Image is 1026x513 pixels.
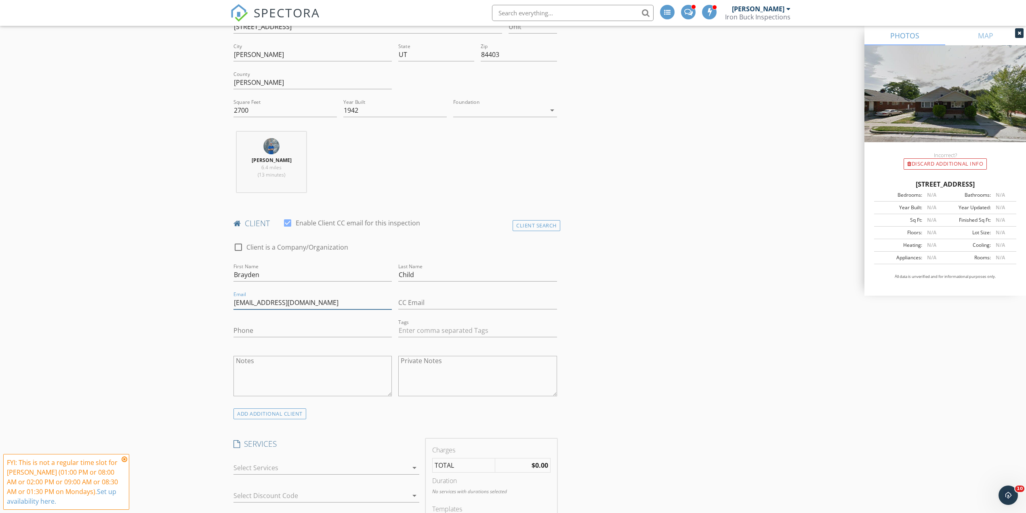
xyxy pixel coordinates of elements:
a: PHOTOS [864,26,945,45]
div: [PERSON_NAME] [732,5,784,13]
div: Appliances: [877,254,922,261]
span: N/A [927,229,936,236]
p: No services with durations selected [432,488,550,495]
a: MAP [945,26,1026,45]
img: The Best Home Inspection Software - Spectora [230,4,248,22]
div: ADD ADDITIONAL client [233,408,306,419]
div: Bathrooms: [945,191,991,199]
span: N/A [996,217,1005,223]
div: Discard Additional info [904,158,987,170]
span: 10 [1015,486,1024,492]
div: Duration [432,476,550,486]
span: N/A [927,204,936,211]
div: Incorrect? [864,152,1026,158]
i: arrow_drop_down [410,491,419,500]
h4: client [233,218,557,229]
div: Charges [432,445,550,455]
a: SPECTORA [230,11,320,28]
div: Bedrooms: [877,191,922,199]
img: barn.jpg [263,138,280,154]
span: N/A [927,191,936,198]
div: Sq Ft: [877,217,922,224]
div: Rooms: [945,254,991,261]
i: arrow_drop_down [547,105,557,115]
span: N/A [996,229,1005,236]
span: N/A [996,254,1005,261]
iframe: Intercom live chat [999,486,1018,505]
td: TOTAL [433,458,495,473]
label: Client is a Company/Organization [246,243,348,251]
span: 6.4 miles [261,164,282,171]
div: Client Search [513,220,560,231]
span: N/A [996,204,1005,211]
div: Floors: [877,229,922,236]
div: Heating: [877,242,922,249]
input: Search everything... [492,5,654,21]
div: Cooling: [945,242,991,249]
strong: [PERSON_NAME] [252,157,292,164]
div: Year Built: [877,204,922,211]
span: N/A [927,217,936,223]
div: Lot Size: [945,229,991,236]
span: N/A [996,242,1005,248]
h4: SERVICES [233,439,419,449]
label: Enable Client CC email for this inspection [296,219,420,227]
span: N/A [996,191,1005,198]
div: FYI: This is not a regular time slot for [PERSON_NAME] (01:00 PM or 08:00 AM or 02:00 PM or 09:00... [7,458,119,506]
div: Iron Buck Inspections [725,13,791,21]
p: All data is unverified and for informational purposes only. [874,274,1016,280]
div: [STREET_ADDRESS] [874,179,1016,189]
div: Year Updated: [945,204,991,211]
span: (13 minutes) [258,171,285,178]
span: N/A [927,254,936,261]
span: SPECTORA [254,4,320,21]
i: arrow_drop_down [410,463,419,473]
span: N/A [927,242,936,248]
div: Finished Sq Ft: [945,217,991,224]
img: streetview [864,45,1026,162]
strong: $0.00 [532,461,548,470]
